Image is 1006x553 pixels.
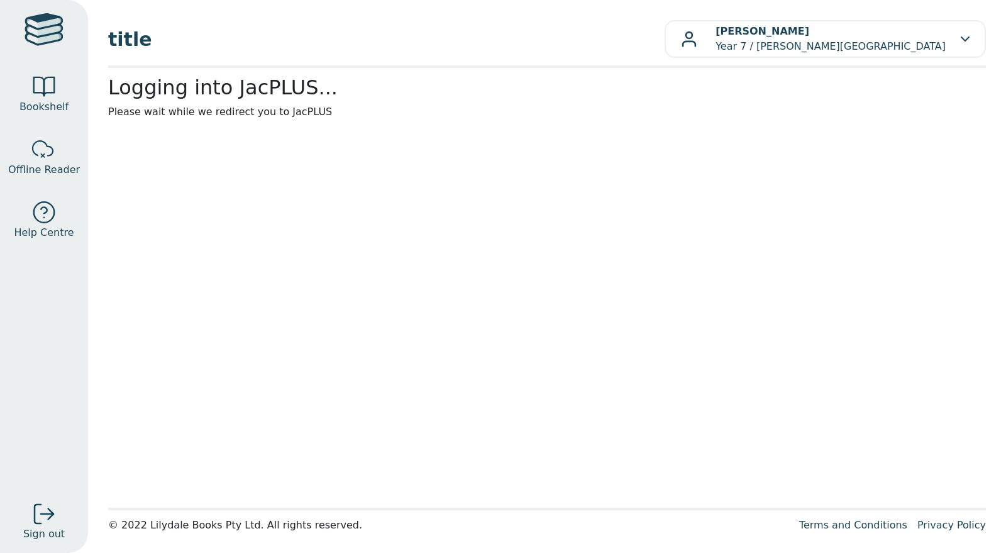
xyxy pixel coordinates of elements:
a: Terms and Conditions [799,519,907,531]
b: [PERSON_NAME] [716,25,809,37]
span: Help Centre [14,225,74,240]
p: Please wait while we redirect you to JacPLUS [108,104,986,120]
span: title [108,25,665,53]
span: Sign out [23,527,65,542]
button: [PERSON_NAME]Year 7 / [PERSON_NAME][GEOGRAPHIC_DATA] [665,20,986,58]
span: Bookshelf [19,99,69,115]
p: Year 7 / [PERSON_NAME][GEOGRAPHIC_DATA] [716,24,946,54]
h2: Logging into JacPLUS... [108,75,986,99]
a: Privacy Policy [917,519,986,531]
span: Offline Reader [8,162,80,177]
div: © 2022 Lilydale Books Pty Ltd. All rights reserved. [108,518,789,533]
